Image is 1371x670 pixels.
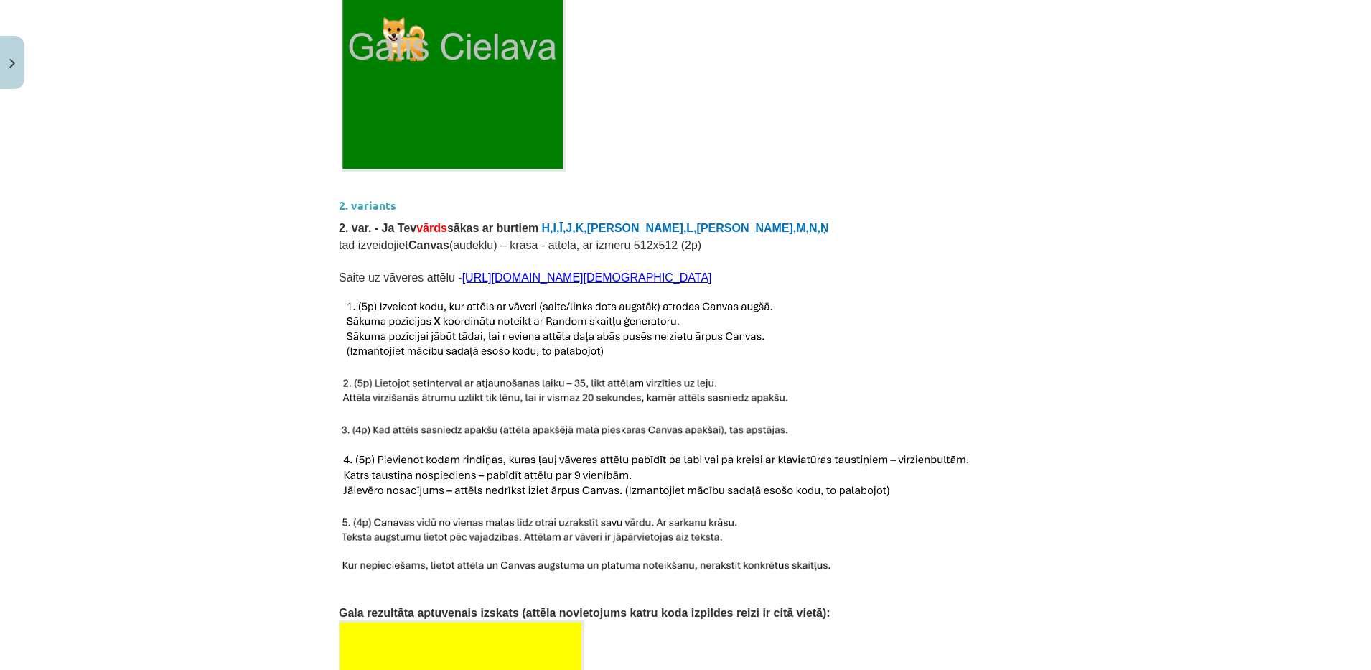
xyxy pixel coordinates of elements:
span: tad izveidojiet (audeklu) – krāsa - attēlā, ar izmēru 512x512 (2p) [339,239,701,251]
img: icon-close-lesson-0947bae3869378f0d4975bcd49f059093ad1ed9edebbc8119c70593378902aed.svg [9,59,15,68]
a: [URL][DOMAIN_NAME][DEMOGRAPHIC_DATA] [462,271,712,284]
b: Canvas [408,239,449,251]
strong: 2. variants [339,197,396,213]
span: H,I,Ī,J,K,[PERSON_NAME],L,[PERSON_NAME],M,N,Ņ [542,222,829,234]
span: 2. var. - Ja Tev sākas ar burtiem [339,222,538,234]
span: vārds [416,222,447,234]
span: Gala rezultāta aptuvenais izskats (attēla novietojums katru koda izpildes reizi ir citā vietā): [339,607,830,619]
span: Saite uz vāveres attēlu - [339,271,712,284]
